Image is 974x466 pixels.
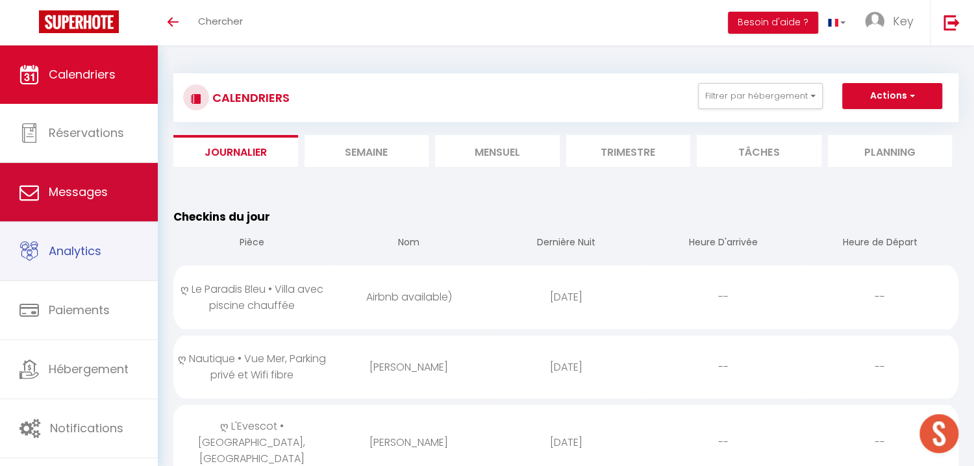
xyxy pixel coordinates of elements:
div: -- [644,276,801,318]
div: [DATE] [488,421,645,463]
th: Dernière Nuit [488,225,645,262]
li: Mensuel [435,135,560,167]
li: Tâches [697,135,821,167]
div: [DATE] [488,346,645,388]
span: Chercher [198,14,243,28]
th: Heure D'arrivée [644,225,801,262]
span: Checkins du jour [173,209,270,225]
span: Calendriers [49,66,116,82]
li: Semaine [305,135,429,167]
span: Réservations [49,125,124,141]
button: Actions [842,83,942,109]
img: ... [865,12,884,31]
div: -- [801,276,958,318]
div: Airbnb available) [331,276,488,318]
div: -- [801,346,958,388]
li: Planning [828,135,953,167]
li: Journalier [173,135,298,167]
span: Hébergement [49,361,129,377]
img: logout [943,14,960,31]
li: Trimestre [566,135,691,167]
th: Heure de Départ [801,225,958,262]
span: Notifications [50,420,123,436]
div: Ouvrir le chat [919,414,958,453]
button: Filtrer par hébergement [698,83,823,109]
div: [PERSON_NAME] [331,346,488,388]
h3: CALENDRIERS [209,83,290,112]
th: Pièce [173,225,331,262]
button: Besoin d'aide ? [728,12,818,34]
span: Analytics [49,243,101,259]
th: Nom [331,225,488,262]
img: Super Booking [39,10,119,33]
span: Key [893,13,914,29]
div: [DATE] [488,276,645,318]
span: Messages [49,184,108,200]
div: ღ Nautique • Vue Mer, Parking privé et Wifi fibre [173,337,331,396]
div: [PERSON_NAME] [331,421,488,463]
div: -- [644,346,801,388]
div: -- [644,421,801,463]
span: Paiements [49,302,110,318]
div: ღ Le Paradis Bleu • Villa avec piscine chauffée [173,268,331,326]
div: -- [801,421,958,463]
